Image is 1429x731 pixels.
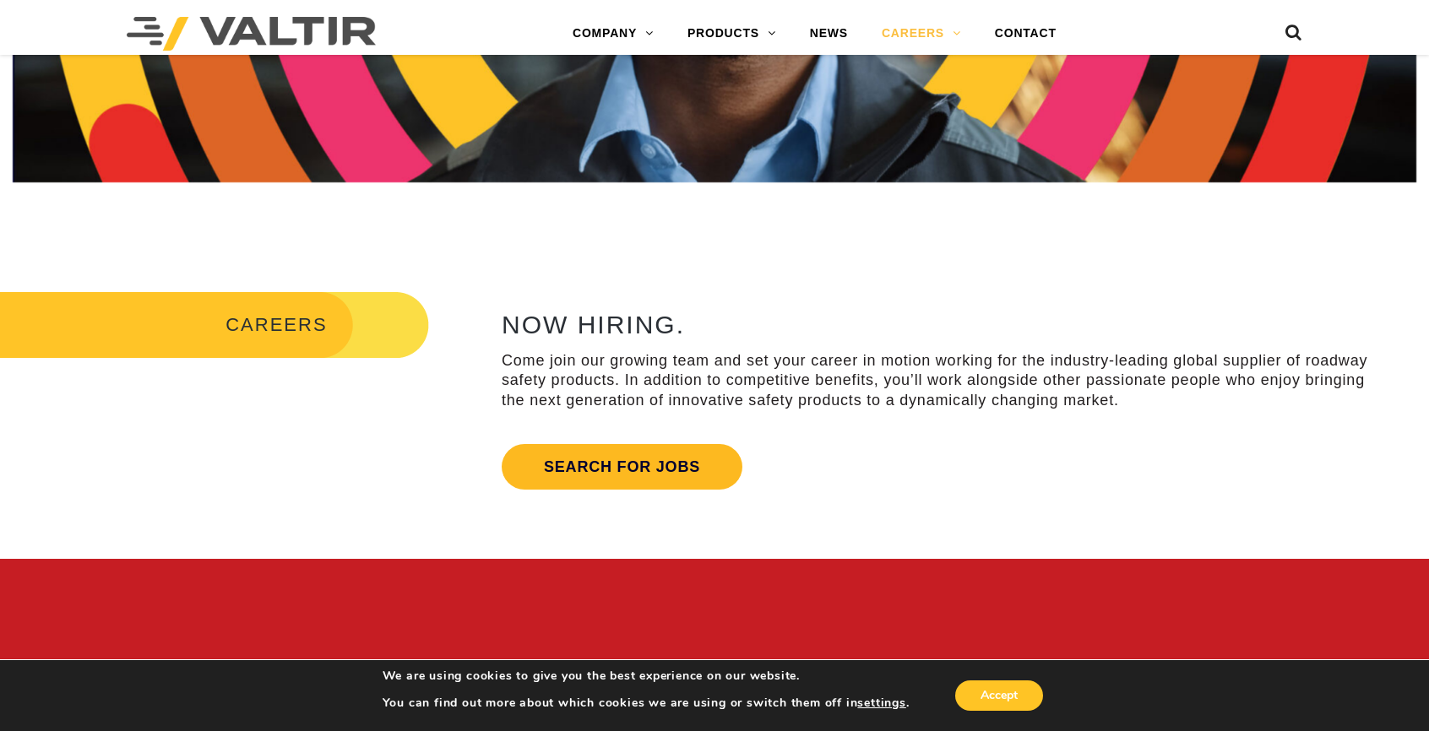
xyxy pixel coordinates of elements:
[857,696,905,711] button: settings
[978,17,1073,51] a: CONTACT
[955,680,1043,711] button: Accept
[502,351,1383,410] p: Come join our growing team and set your career in motion working for the industry-leading global ...
[793,17,865,51] a: NEWS
[671,17,793,51] a: PRODUCTS
[865,17,978,51] a: CAREERS
[502,444,742,490] a: Search for jobs
[383,696,910,711] p: You can find out more about which cookies we are using or switch them off in .
[556,17,671,51] a: COMPANY
[383,669,910,684] p: We are using cookies to give you the best experience on our website.
[127,17,376,51] img: Valtir
[502,311,1383,338] h2: NOW HIRING.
